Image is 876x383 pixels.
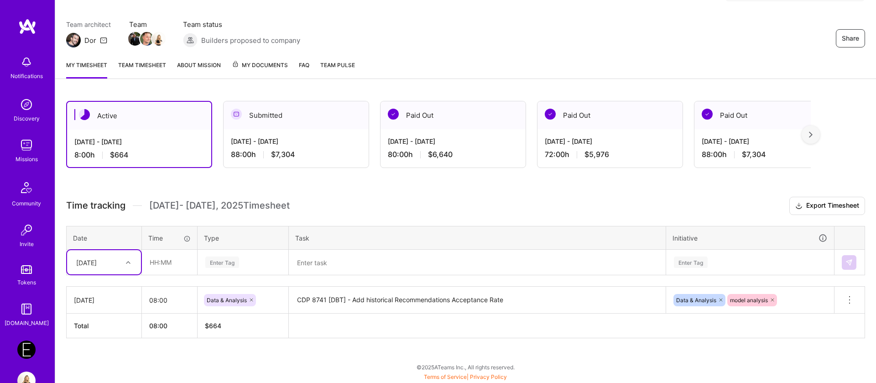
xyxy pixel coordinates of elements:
[21,265,32,274] img: tokens
[17,300,36,318] img: guide book
[545,136,675,146] div: [DATE] - [DATE]
[66,33,81,47] img: Team Architect
[702,136,832,146] div: [DATE] - [DATE]
[795,201,803,211] i: icon Download
[205,322,221,330] span: $ 664
[809,131,813,138] img: right
[702,150,832,159] div: 88:00 h
[470,373,507,380] a: Privacy Policy
[702,109,713,120] img: Paid Out
[299,60,309,79] a: FAQ
[12,199,41,208] div: Community
[14,114,40,123] div: Discovery
[5,318,49,328] div: [DOMAIN_NAME]
[545,109,556,120] img: Paid Out
[584,150,609,159] span: $5,976
[231,109,242,120] img: Submitted
[66,200,125,211] span: Time tracking
[141,31,153,47] a: Team Member Avatar
[232,60,288,79] a: My Documents
[79,109,90,120] img: Active
[66,20,111,29] span: Team architect
[67,226,142,250] th: Date
[205,255,239,269] div: Enter Tag
[17,341,36,359] img: Endeavor: Data Team- 3338DES275
[67,102,211,130] div: Active
[545,150,675,159] div: 72:00 h
[694,101,839,129] div: Paid Out
[177,60,221,79] a: About Mission
[17,221,36,239] img: Invite
[74,137,204,147] div: [DATE] - [DATE]
[110,150,128,160] span: $664
[17,136,36,154] img: teamwork
[789,197,865,215] button: Export Timesheet
[231,150,361,159] div: 88:00 h
[320,60,355,79] a: Team Pulse
[129,31,141,47] a: Team Member Avatar
[842,34,859,43] span: Share
[16,154,38,164] div: Missions
[18,18,36,35] img: logo
[183,20,300,29] span: Team status
[74,150,204,160] div: 8:00 h
[15,341,38,359] a: Endeavor: Data Team- 3338DES275
[201,36,300,45] span: Builders proposed to company
[320,62,355,68] span: Team Pulse
[290,288,665,313] textarea: CDP 8741 [DBT] - Add historical Recommendations Acceptance Rate
[730,297,768,304] span: model analysis
[676,297,716,304] span: Data & Analysis
[388,136,518,146] div: [DATE] - [DATE]
[198,226,289,250] th: Type
[845,259,853,266] img: Submit
[836,29,865,47] button: Share
[537,101,683,129] div: Paid Out
[224,101,369,129] div: Submitted
[381,101,526,129] div: Paid Out
[152,32,166,46] img: Team Member Avatar
[207,297,247,304] span: Data & Analysis
[16,177,37,199] img: Community
[17,95,36,114] img: discovery
[17,53,36,71] img: bell
[271,150,295,159] span: $7,304
[140,32,154,46] img: Team Member Avatar
[149,200,290,211] span: [DATE] - [DATE] , 2025 Timesheet
[126,260,130,265] i: icon Chevron
[673,233,828,243] div: Initiative
[67,314,142,338] th: Total
[428,150,453,159] span: $6,640
[424,373,467,380] a: Terms of Service
[674,255,708,269] div: Enter Tag
[142,314,198,338] th: 08:00
[20,239,34,249] div: Invite
[17,278,36,287] div: Tokens
[118,60,166,79] a: Team timesheet
[232,60,288,70] span: My Documents
[100,37,107,44] i: icon Mail
[424,373,507,380] span: |
[148,233,191,243] div: Time
[66,60,107,79] a: My timesheet
[742,150,766,159] span: $7,304
[142,250,197,274] input: HH:MM
[289,226,666,250] th: Task
[183,33,198,47] img: Builders proposed to company
[128,32,142,46] img: Team Member Avatar
[231,136,361,146] div: [DATE] - [DATE]
[388,109,399,120] img: Paid Out
[74,295,134,305] div: [DATE]
[10,71,43,81] div: Notifications
[84,36,96,45] div: Dor
[76,257,97,267] div: [DATE]
[129,20,165,29] span: Team
[153,31,165,47] a: Team Member Avatar
[388,150,518,159] div: 80:00 h
[142,288,197,312] input: HH:MM
[55,356,876,378] div: © 2025 ATeams Inc., All rights reserved.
